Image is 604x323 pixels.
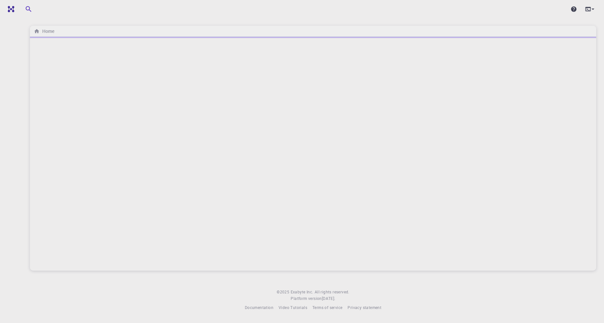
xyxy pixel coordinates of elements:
[245,305,273,310] span: Documentation
[5,6,14,12] img: logo
[312,304,342,311] a: Terms of service
[291,289,313,294] span: Exabyte Inc.
[279,305,307,310] span: Video Tutorials
[279,304,307,311] a: Video Tutorials
[348,305,381,310] span: Privacy statement
[348,304,381,311] a: Privacy statement
[291,295,322,302] span: Platform version
[312,305,342,310] span: Terms of service
[322,296,335,301] span: [DATE] .
[33,28,56,35] nav: breadcrumb
[291,289,313,295] a: Exabyte Inc.
[322,295,335,302] a: [DATE].
[315,289,349,295] span: All rights reserved.
[277,289,290,295] span: © 2025
[245,304,273,311] a: Documentation
[40,28,54,35] h6: Home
